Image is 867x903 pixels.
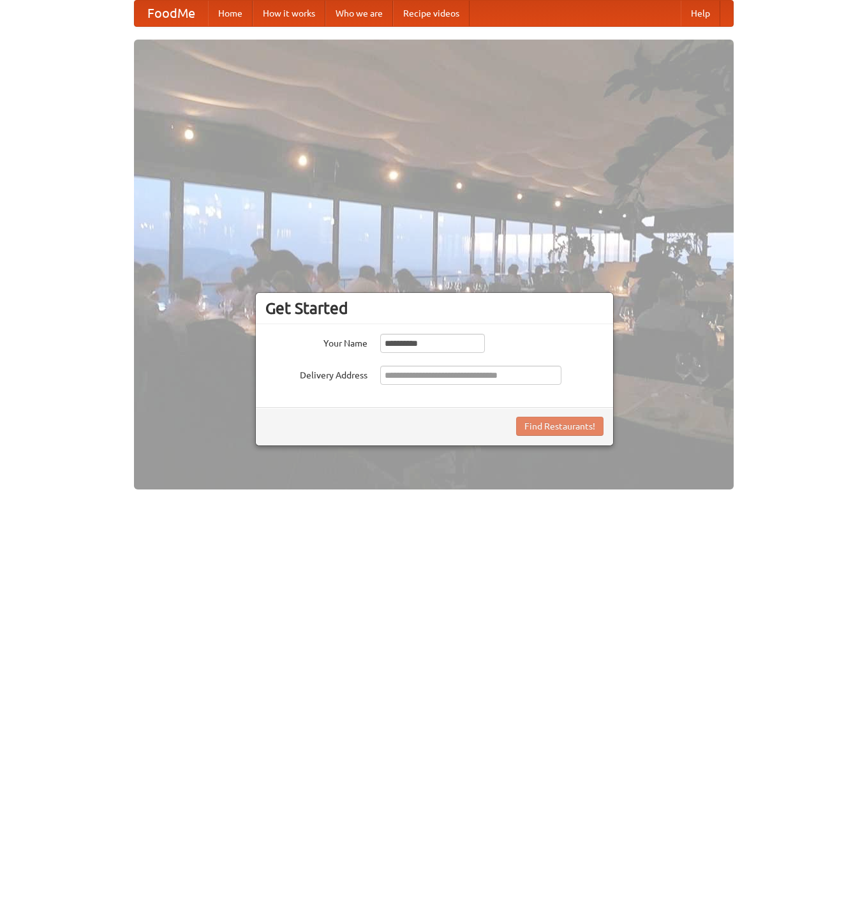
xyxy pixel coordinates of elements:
[135,1,208,26] a: FoodMe
[681,1,720,26] a: Help
[325,1,393,26] a: Who we are
[516,417,604,436] button: Find Restaurants!
[265,366,367,382] label: Delivery Address
[265,334,367,350] label: Your Name
[208,1,253,26] a: Home
[253,1,325,26] a: How it works
[265,299,604,318] h3: Get Started
[393,1,470,26] a: Recipe videos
